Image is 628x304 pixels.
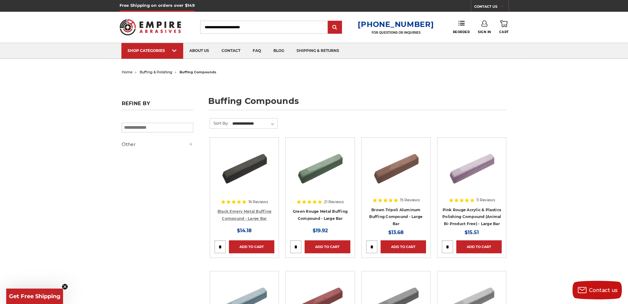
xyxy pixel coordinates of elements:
[122,141,193,148] h5: Other
[293,209,348,221] a: Green Rouge Metal Buffing Compound - Large Bar
[371,142,421,191] img: Brown Tripoli Aluminum Buffing Compound
[122,70,133,74] a: home
[290,43,345,59] a: shipping & returns
[453,20,470,34] a: Reorder
[217,209,271,221] a: Black Emery Metal Buffing Compound - Large Bar
[295,142,345,191] img: Green Rouge Aluminum Buffing Compound
[358,31,434,35] p: FOR QUESTIONS OR INQUIRIES
[215,43,247,59] a: contact
[208,97,507,110] h1: buffing compounds
[442,208,501,226] a: Pink Rouge Acrylic & Plastics Polishing Compound (Animal Bi-Product Free) - Large Bar
[229,240,274,253] a: Add to Cart
[248,200,268,204] span: 16 Reviews
[237,228,252,233] span: $14.18
[128,48,177,53] div: SHOP CATEGORIES
[499,20,508,34] a: Cart
[465,229,479,235] span: $15.51
[6,289,63,304] div: Get Free ShippingClose teaser
[214,142,274,202] a: Black Stainless Steel Buffing Compound
[589,287,618,293] span: Contact us
[183,43,215,59] a: about us
[210,118,229,128] label: Sort By:
[290,142,350,202] a: Green Rouge Aluminum Buffing Compound
[305,240,350,253] a: Add to Cart
[358,20,434,29] a: [PHONE_NUMBER]
[231,119,277,128] select: Sort By:
[474,3,508,12] a: CONTACT US
[313,228,328,233] span: $19.92
[388,229,404,235] span: $13.68
[120,15,181,39] img: Empire Abrasives
[456,240,502,253] a: Add to Cart
[478,30,491,34] span: Sign In
[572,281,622,299] button: Contact us
[179,70,216,74] span: buffing compounds
[366,142,426,202] a: Brown Tripoli Aluminum Buffing Compound
[499,30,508,34] span: Cart
[442,142,502,202] a: Pink Plastic Polishing Compound
[267,43,290,59] a: blog
[220,142,269,191] img: Black Stainless Steel Buffing Compound
[324,200,344,204] span: 21 Reviews
[122,101,193,110] h5: Refine by
[453,30,470,34] span: Reorder
[369,208,423,226] a: Brown Tripoli Aluminum Buffing Compound - Large Bar
[247,43,267,59] a: faq
[447,142,496,191] img: Pink Plastic Polishing Compound
[9,293,61,300] span: Get Free Shipping
[329,21,341,34] input: Submit
[140,70,172,74] a: buffing & polishing
[62,284,68,290] button: Close teaser
[381,240,426,253] a: Add to Cart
